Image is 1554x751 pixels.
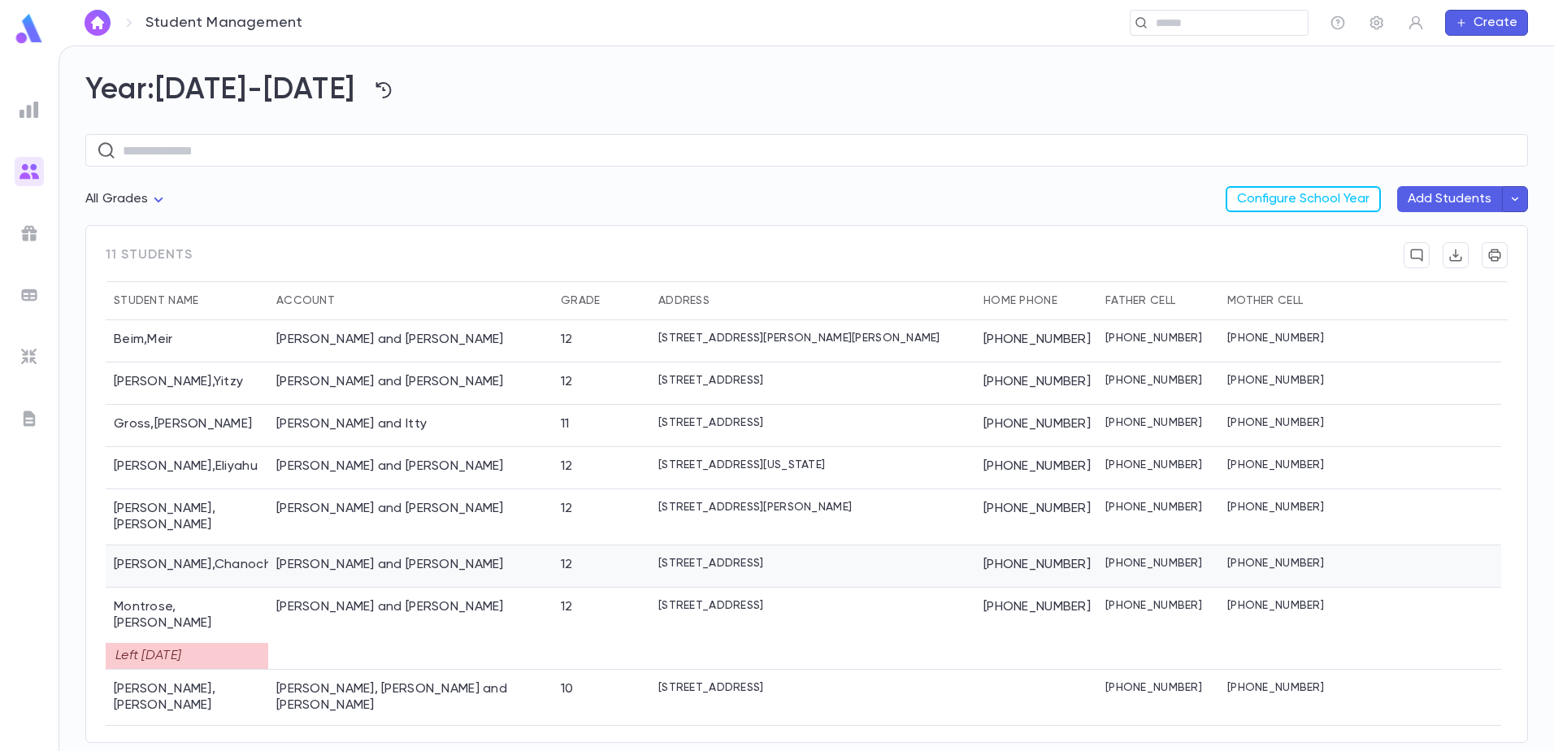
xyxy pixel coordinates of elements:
[276,332,504,348] div: Beim, Eli and Rivki
[561,332,573,348] div: 12
[276,416,427,432] div: Gross, Yitzchok and Itty
[20,224,39,243] img: campaigns_grey.99e729a5f7ee94e3726e6486bddda8f1.svg
[1226,186,1381,212] button: Configure School Year
[106,362,268,405] div: [PERSON_NAME] , Yitzy
[1227,281,1303,320] div: Mother Cell
[106,405,268,447] div: Gross , [PERSON_NAME]
[276,681,545,714] div: Moshe, Leor and Mashe Emuna
[20,162,39,181] img: students_gradient.3b4df2a2b995ef5086a14d9e1675a5ee.svg
[276,458,504,475] div: Katz, Zev and Chanie
[1227,332,1324,345] p: [PHONE_NUMBER]
[114,599,260,669] div: Montrose , [PERSON_NAME]
[20,285,39,305] img: batches_grey.339ca447c9d9533ef1741baa751efc33.svg
[561,374,573,390] div: 12
[1105,332,1202,345] p: [PHONE_NUMBER]
[975,489,1097,545] div: [PHONE_NUMBER]
[145,14,302,32] p: Student Management
[276,281,335,320] div: Account
[106,320,268,362] div: Beim , Meir
[1227,501,1324,514] p: [PHONE_NUMBER]
[975,588,1097,670] div: [PHONE_NUMBER]
[561,557,573,573] div: 12
[20,347,39,367] img: imports_grey.530a8a0e642e233f2baf0ef88e8c9fcb.svg
[1227,557,1324,570] p: [PHONE_NUMBER]
[658,501,852,514] p: [STREET_ADDRESS][PERSON_NAME]
[276,501,504,517] div: Katzenstein, Meir and Aliza
[106,447,268,489] div: [PERSON_NAME] , Eliyahu
[561,416,570,432] div: 11
[1219,281,1341,320] div: Mother Cell
[561,281,600,320] div: Grade
[106,489,268,545] div: [PERSON_NAME] , [PERSON_NAME]
[106,670,268,726] div: [PERSON_NAME] , [PERSON_NAME]
[658,332,940,345] p: [STREET_ADDRESS][PERSON_NAME][PERSON_NAME]
[276,599,504,615] div: Montrose, Tzvi and Dina
[553,281,650,320] div: Grade
[268,281,553,320] div: Account
[1105,599,1202,612] p: [PHONE_NUMBER]
[20,100,39,119] img: reports_grey.c525e4749d1bce6a11f5fe2a8de1b229.svg
[561,681,574,697] div: 10
[658,557,763,570] p: [STREET_ADDRESS]
[658,681,763,694] p: [STREET_ADDRESS]
[106,545,268,588] div: [PERSON_NAME] , Chanoch
[1227,599,1324,612] p: [PHONE_NUMBER]
[975,545,1097,588] div: [PHONE_NUMBER]
[650,281,975,320] div: Address
[975,281,1097,320] div: Home Phone
[88,16,107,29] img: home_white.a664292cf8c1dea59945f0da9f25487c.svg
[85,184,168,215] div: All Grades
[20,409,39,428] img: letters_grey.7941b92b52307dd3b8a917253454ce1c.svg
[975,405,1097,447] div: [PHONE_NUMBER]
[1397,186,1502,212] button: Add Students
[1445,10,1528,36] button: Create
[13,13,46,45] img: logo
[1105,681,1202,694] p: [PHONE_NUMBER]
[276,374,504,390] div: Brotsky, Dovid and Sarah
[114,281,198,320] div: Student Name
[983,281,1057,320] div: Home Phone
[561,599,573,615] div: 12
[1105,501,1202,514] p: [PHONE_NUMBER]
[975,447,1097,489] div: [PHONE_NUMBER]
[106,643,268,669] div: Left [DATE]
[1105,458,1202,471] p: [PHONE_NUMBER]
[1105,557,1202,570] p: [PHONE_NUMBER]
[658,599,763,612] p: [STREET_ADDRESS]
[1097,281,1219,320] div: Father Cell
[658,281,710,320] div: Address
[658,416,763,429] p: [STREET_ADDRESS]
[1227,681,1324,694] p: [PHONE_NUMBER]
[1227,374,1324,387] p: [PHONE_NUMBER]
[106,281,268,320] div: Student Name
[106,247,193,263] span: 11 students
[1227,416,1324,429] p: [PHONE_NUMBER]
[1105,374,1202,387] p: [PHONE_NUMBER]
[658,374,763,387] p: [STREET_ADDRESS]
[1227,458,1324,471] p: [PHONE_NUMBER]
[1105,281,1175,320] div: Father Cell
[1105,416,1202,429] p: [PHONE_NUMBER]
[975,320,1097,362] div: [PHONE_NUMBER]
[85,72,1528,108] h2: Year: [DATE]-[DATE]
[975,362,1097,405] div: [PHONE_NUMBER]
[561,501,573,517] div: 12
[658,458,825,471] p: [STREET_ADDRESS][US_STATE]
[276,557,504,573] div: Levine, Dovid and Esther
[85,193,149,206] span: All Grades
[561,458,573,475] div: 12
